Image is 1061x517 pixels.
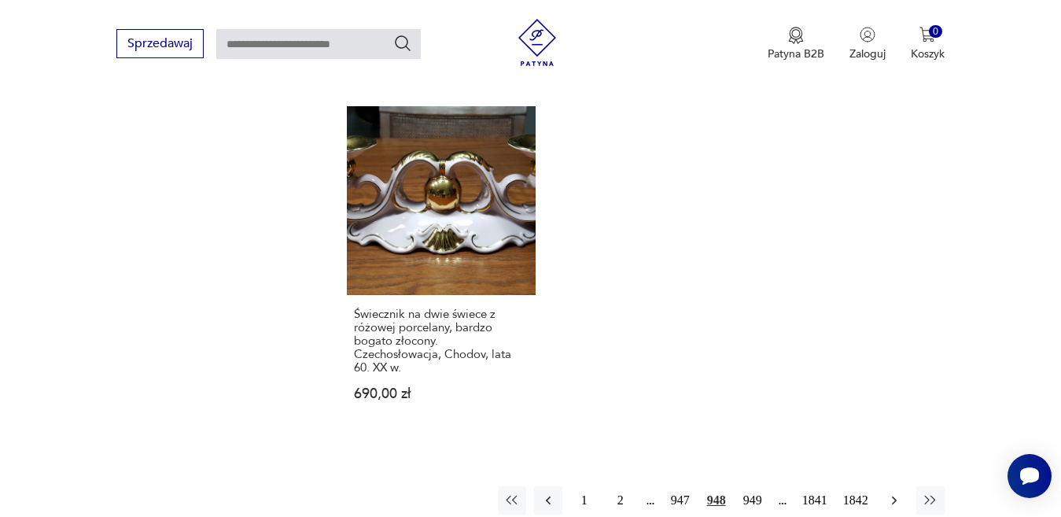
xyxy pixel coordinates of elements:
h3: Świecznik na dwie świece z różowej porcelany, bardzo bogato złocony. Czechosłowacja, Chodov, lata... [354,308,529,375]
a: Ikona medaluPatyna B2B [768,27,824,61]
button: Szukaj [393,34,412,53]
button: 2 [606,486,635,515]
button: Patyna B2B [768,27,824,61]
button: 0Koszyk [911,27,945,61]
button: 1841 [798,486,831,515]
button: 1 [570,486,599,515]
a: Świecznik na dwie świece z różowej porcelany, bardzo bogato złocony. Czechosłowacja, Chodov, lata... [347,106,536,431]
button: 947 [666,486,694,515]
img: Ikona koszyka [919,27,935,42]
div: 0 [929,25,942,39]
button: Sprzedawaj [116,29,204,58]
button: Zaloguj [849,27,886,61]
button: 1842 [839,486,872,515]
p: Zaloguj [849,46,886,61]
p: Koszyk [911,46,945,61]
iframe: Smartsupp widget button [1008,454,1052,498]
p: 690,00 zł [354,387,529,401]
button: 949 [739,486,767,515]
button: 948 [702,486,731,515]
a: Sprzedawaj [116,39,204,50]
img: Patyna - sklep z meblami i dekoracjami vintage [514,19,561,66]
p: Patyna B2B [768,46,824,61]
img: Ikona medalu [788,27,804,44]
img: Ikonka użytkownika [860,27,875,42]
